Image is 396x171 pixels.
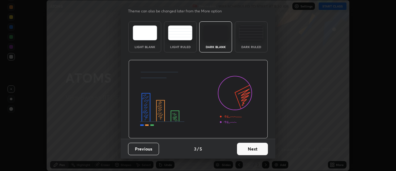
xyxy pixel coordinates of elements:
img: lightTheme.e5ed3b09.svg [133,25,157,40]
img: lightRuledTheme.5fabf969.svg [168,25,192,40]
div: Light Blank [132,45,157,48]
p: Theme can also be changed later from the More option [128,8,228,14]
img: darkThemeBanner.d06ce4a2.svg [128,60,268,139]
div: Light Ruled [168,45,193,48]
div: Dark Ruled [239,45,264,48]
button: Previous [128,143,159,155]
h4: / [197,146,199,152]
img: darkTheme.f0cc69e5.svg [204,25,228,40]
img: darkRuledTheme.de295e13.svg [239,25,263,40]
h4: 5 [200,146,202,152]
h4: 3 [194,146,196,152]
button: Next [237,143,268,155]
div: Dark Blank [203,45,228,48]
